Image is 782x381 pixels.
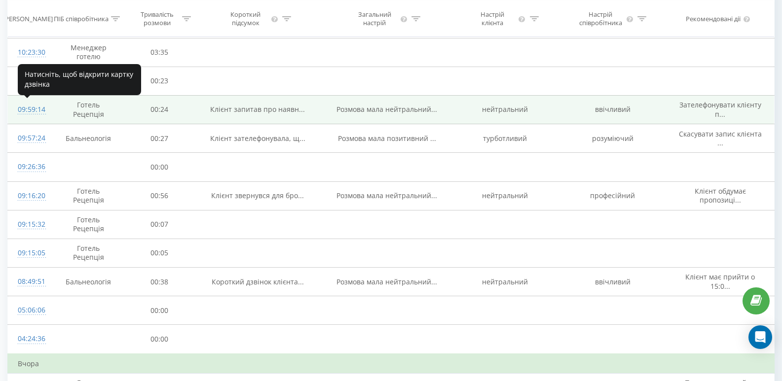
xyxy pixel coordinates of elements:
td: 00:27 [126,124,193,153]
div: 09:15:05 [18,243,41,263]
td: професійний [559,181,667,210]
span: Розмова мала позитивний ... [338,134,436,143]
td: Вчора [8,354,775,374]
div: Open Intercom Messenger [748,325,772,349]
div: 08:49:51 [18,272,41,291]
div: Рекомендовані дії [686,14,741,23]
td: 00:00 [126,325,193,354]
td: 03:35 [126,38,193,67]
td: 00:05 [126,239,193,267]
span: Розмова мала нейтральний... [336,277,437,286]
td: нейтральний [451,95,559,124]
td: 00:00 [126,153,193,181]
td: Готель Рецепція [51,181,126,210]
td: розуміючий [559,124,667,153]
td: нейтральний [451,181,559,210]
span: Клієнт має прийти о 15:0... [685,272,755,290]
td: Готель Рецепція [51,210,126,239]
div: 10:23:30 [18,43,41,62]
div: Тривалість розмови [135,10,179,27]
div: ПІБ співробітника [54,14,109,23]
span: Розмова мала нейтральний... [336,104,437,114]
span: Клієнт обдумає пропозиці... [695,186,746,205]
span: Короткий дзвінок клієнта... [212,277,304,286]
span: Скасувати запис клієнта ... [679,129,762,147]
div: Натисніть, щоб відкрити картку дзвінка [18,64,141,95]
div: 04:24:36 [18,329,41,348]
td: 00:07 [126,210,193,239]
span: Клієнт запитав про наявн... [210,104,305,114]
span: Розмова мала нейтральний... [336,191,437,200]
td: Менеджер готелю [51,38,126,67]
td: Бальнеологія [51,268,126,296]
td: Готель Рецепція [51,239,126,267]
span: Зателефонувати клієнту п... [679,100,761,118]
td: ввічливий [559,95,667,124]
div: Настрій співробітника [577,10,625,27]
td: 00:00 [126,296,193,325]
td: 00:56 [126,181,193,210]
td: 00:38 [126,268,193,296]
div: Короткий підсумок [222,10,269,27]
span: Клієнт зателефонувала, щ... [210,134,305,143]
td: 00:24 [126,95,193,124]
td: ввічливий [559,268,667,296]
span: Клієнт звернувся для бро... [211,191,304,200]
div: 05:06:06 [18,301,41,320]
td: Готель Рецепція [51,95,126,124]
div: 09:26:36 [18,157,41,176]
div: 09:57:24 [18,129,41,148]
td: 00:23 [126,67,193,95]
div: 09:59:14 [18,100,41,119]
div: Загальний настрій [351,10,399,27]
div: Настрій клієнта [470,10,516,27]
td: Бальнеологія [51,124,126,153]
div: [PERSON_NAME] [3,14,53,23]
td: турботливий [451,124,559,153]
div: 09:15:32 [18,215,41,234]
div: 09:16:20 [18,186,41,206]
td: нейтральний [451,268,559,296]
